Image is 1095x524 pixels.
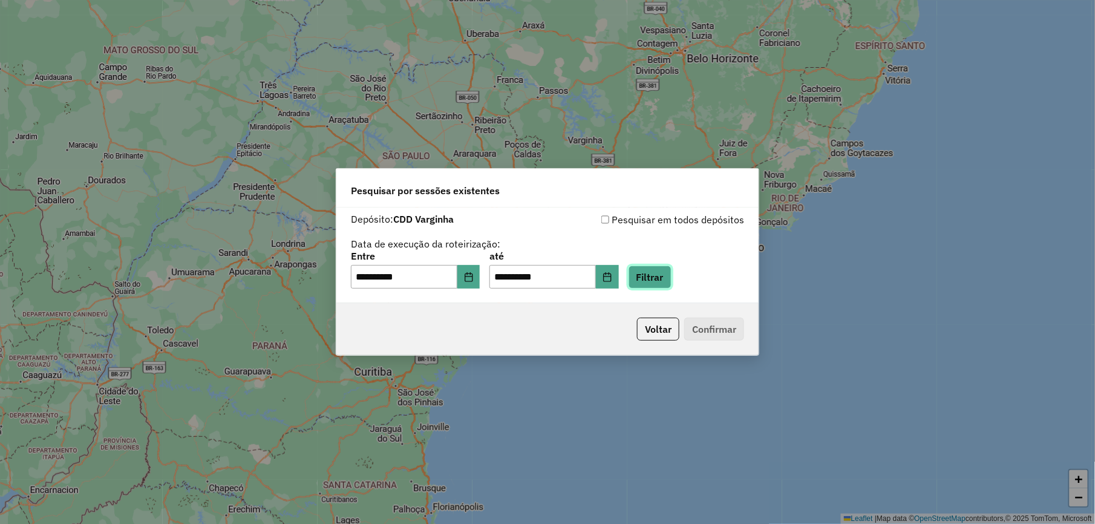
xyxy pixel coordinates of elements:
label: Entre [351,249,480,263]
span: Pesquisar por sessões existentes [351,183,500,198]
button: Choose Date [457,265,480,289]
button: Voltar [637,318,679,341]
div: Pesquisar em todos depósitos [547,212,744,227]
button: Choose Date [596,265,619,289]
button: Filtrar [629,266,672,289]
strong: CDD Varginha [393,213,454,225]
label: Depósito: [351,212,454,226]
label: até [489,249,618,263]
label: Data de execução da roteirização: [351,237,500,251]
